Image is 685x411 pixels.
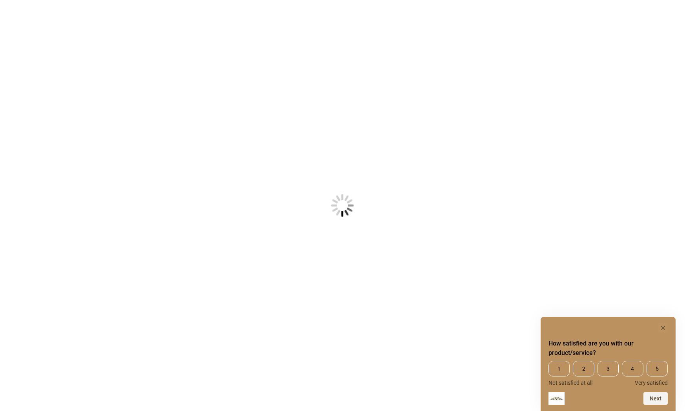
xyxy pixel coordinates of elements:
span: 5 [647,361,668,376]
span: 4 [622,361,643,376]
span: 2 [573,361,594,376]
div: How satisfied are you with our product/service? Select an option from 1 to 5, with 1 being Not sa... [548,361,668,386]
span: Very satisfied [635,380,668,386]
span: 3 [598,361,619,376]
div: How satisfied are you with our product/service? Select an option from 1 to 5, with 1 being Not sa... [548,323,668,405]
button: Hide survey [658,323,668,333]
span: Not satisfied at all [548,380,592,386]
img: Loading [292,155,393,256]
button: Next question [643,392,668,405]
span: 1 [548,361,570,376]
h2: How satisfied are you with our product/service? Select an option from 1 to 5, with 1 being Not sa... [548,339,668,358]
